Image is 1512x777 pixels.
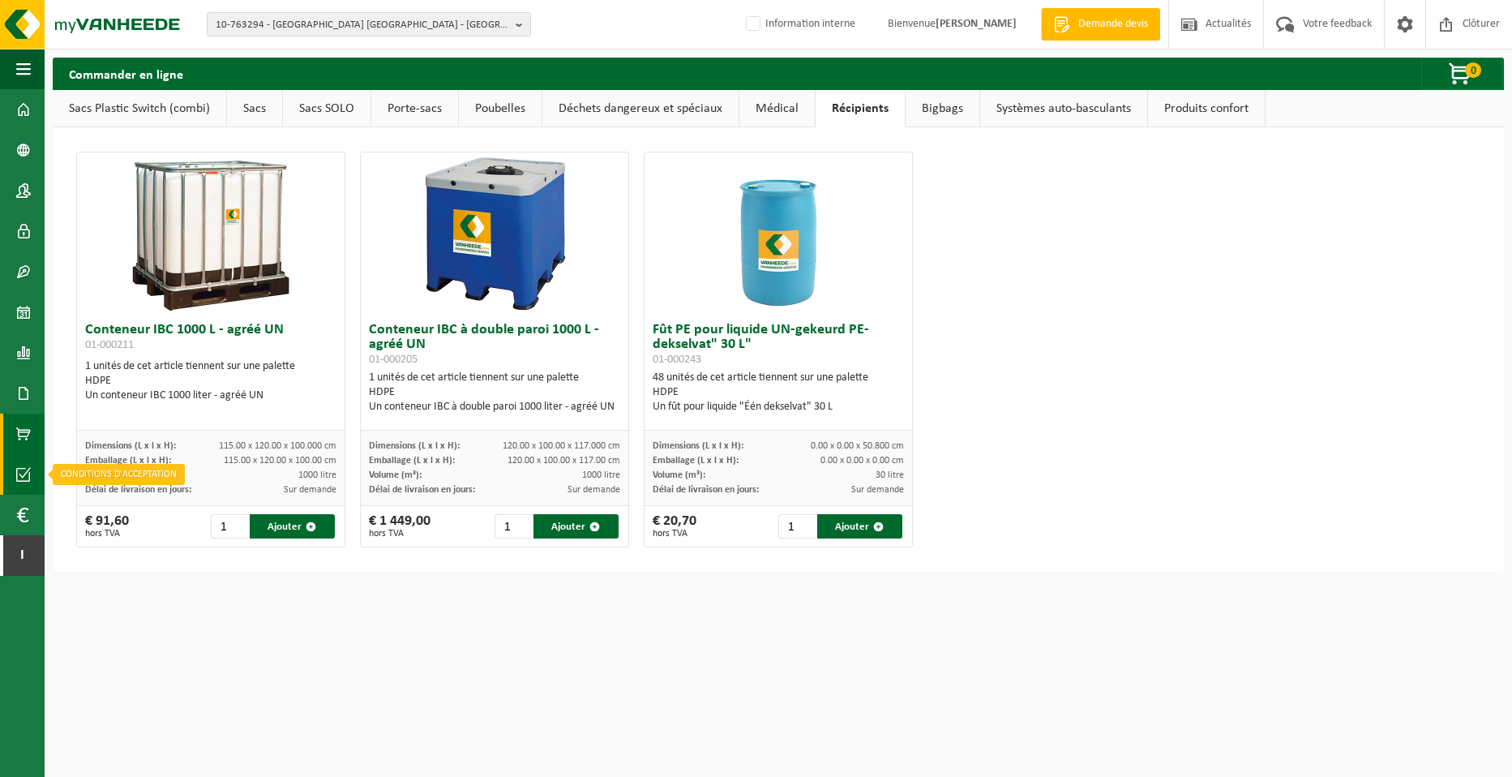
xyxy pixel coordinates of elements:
span: 01-000205 [369,354,418,366]
span: 120.00 x 100.00 x 117.00 cm [508,456,620,466]
div: € 1 449,00 [369,514,430,539]
div: HDPE [653,385,905,400]
span: 115.00 x 120.00 x 100.00 cm [224,456,336,466]
span: Volume (m³): [85,470,138,480]
input: 1 [778,514,816,539]
span: 0 [1465,62,1481,78]
div: € 91,60 [85,514,129,539]
img: 01-000243 [697,152,859,315]
button: 0 [1421,58,1502,90]
span: hors TVA [85,529,129,539]
div: 1 unités de cet article tiennent sur une palette [369,371,621,414]
span: Sur demande [568,485,620,495]
a: Récipients [816,90,905,127]
button: Ajouter [533,514,619,539]
input: 1 [495,514,532,539]
span: Dimensions (L x l x H): [85,441,176,451]
span: 1000 litre [582,470,620,480]
span: Sur demande [851,485,904,495]
span: 30 litre [876,470,904,480]
span: 01-000243 [653,354,701,366]
span: Délai de livraison en jours: [653,485,759,495]
span: hors TVA [369,529,430,539]
input: 1 [211,514,248,539]
span: 115.00 x 120.00 x 100.000 cm [219,441,336,451]
div: HDPE [85,374,337,388]
span: Dimensions (L x l x H): [653,441,743,451]
div: 1 unités de cet article tiennent sur une palette [85,359,337,403]
span: Délai de livraison en jours: [85,485,191,495]
h3: Conteneur IBC à double paroi 1000 L - agréé UN [369,323,621,367]
a: Demande devis [1041,8,1160,41]
a: Sacs [227,90,282,127]
div: Un fût pour liquide "Één dekselvat" 30 L [653,400,905,414]
div: Un conteneur IBC 1000 liter - agréé UN [85,388,337,403]
h3: Conteneur IBC 1000 L - agréé UN [85,323,337,355]
h2: Commander en ligne [53,58,199,89]
span: 10-763294 - [GEOGRAPHIC_DATA] [GEOGRAPHIC_DATA] - [GEOGRAPHIC_DATA] [216,13,509,37]
div: € 20,70 [653,514,696,539]
a: Sacs Plastic Switch (combi) [53,90,226,127]
div: 48 unités de cet article tiennent sur une palette [653,371,905,414]
a: Systèmes auto-basculants [980,90,1147,127]
button: 10-763294 - [GEOGRAPHIC_DATA] [GEOGRAPHIC_DATA] - [GEOGRAPHIC_DATA] [207,12,531,36]
strong: [PERSON_NAME] [936,18,1017,30]
img: 01-000211 [130,152,292,315]
span: Emballage (L x l x H): [653,456,739,466]
a: Bigbags [906,90,979,127]
span: hors TVA [653,529,696,539]
a: Porte-sacs [371,90,458,127]
img: 01-000205 [413,152,576,315]
span: Demande devis [1074,16,1152,32]
span: Volume (m³): [653,470,705,480]
span: 1000 litre [298,470,336,480]
span: 0.00 x 0.00 x 0.00 cm [820,456,904,466]
a: Déchets dangereux et spéciaux [542,90,739,127]
span: 01-000211 [85,339,134,351]
button: Ajouter [817,514,903,539]
div: Un conteneur IBC à double paroi 1000 liter - agréé UN [369,400,621,414]
button: Ajouter [250,514,336,539]
span: Emballage (L x l x H): [85,456,171,466]
span: Sur demande [284,485,336,495]
span: Dimensions (L x l x H): [369,441,460,451]
label: Information interne [743,12,855,36]
a: Produits confort [1148,90,1265,127]
span: Emballage (L x l x H): [369,456,455,466]
h3: Fût PE pour liquide UN-gekeurd PE-dekselvat" 30 L" [653,323,905,367]
span: I [16,535,28,576]
span: Volume (m³): [369,470,422,480]
span: Délai de livraison en jours: [369,485,475,495]
span: 120.00 x 100.00 x 117.000 cm [503,441,620,451]
span: 0.00 x 0.00 x 50.800 cm [811,441,904,451]
a: Sacs SOLO [283,90,371,127]
a: Médical [739,90,815,127]
div: HDPE [369,385,621,400]
a: Poubelles [459,90,542,127]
